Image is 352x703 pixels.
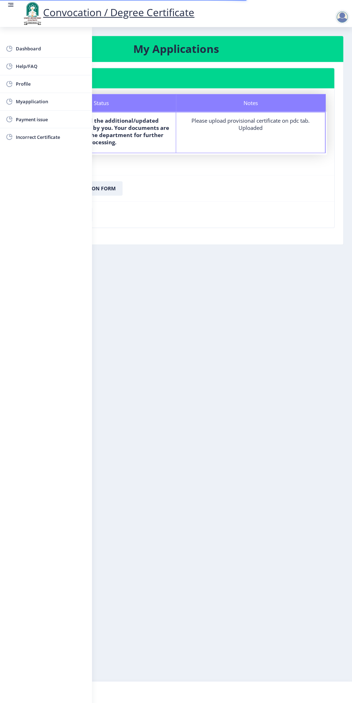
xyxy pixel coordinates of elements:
[16,97,86,106] span: Myapplication
[176,94,325,112] div: Notes
[16,133,86,141] span: Incorrect Certificate
[18,68,334,89] nb-card-header: Application 2132
[16,62,86,71] span: Help/FAQ
[18,42,334,56] h3: My Applications
[182,117,318,131] div: Please upload provisional certificate on pdc tab. Uploaded
[16,45,86,53] span: Dashboard
[16,115,86,124] span: Payment issue
[27,94,176,112] div: Status
[34,117,169,146] b: We have received the additional/updated documents uploaded by you. Your documents are being check...
[22,1,43,26] img: logo
[16,80,86,89] span: Profile
[22,6,194,19] a: Convocation / Degree Certificate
